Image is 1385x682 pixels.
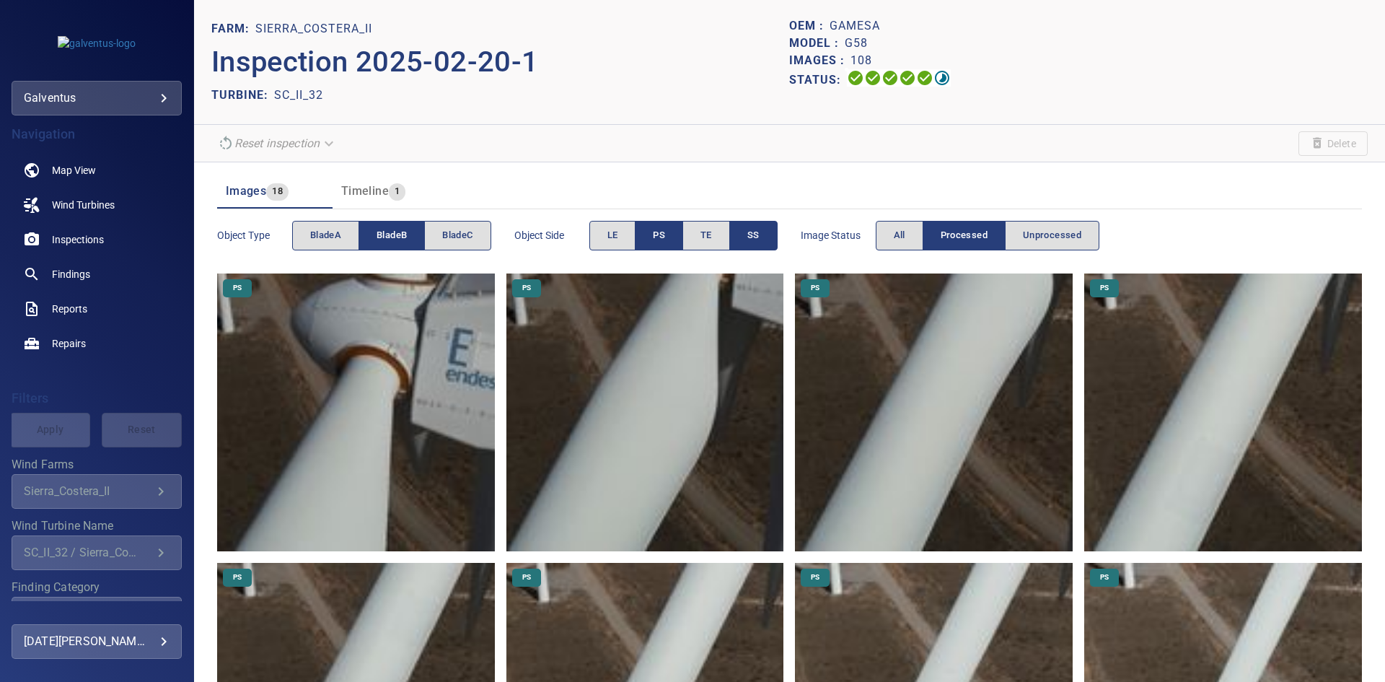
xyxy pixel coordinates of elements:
[845,35,868,52] p: G58
[514,228,589,242] span: Object Side
[933,69,951,87] svg: Classification 92%
[442,227,472,244] span: bladeC
[1298,131,1368,156] span: Unable to delete the inspection due to your user permissions
[589,221,778,250] div: objectSide
[789,52,850,69] p: Images :
[635,221,683,250] button: PS
[789,69,847,90] p: Status:
[266,183,289,200] span: 18
[52,198,115,212] span: Wind Turbines
[226,184,266,198] span: Images
[12,535,182,570] div: Wind Turbine Name
[292,221,359,250] button: bladeA
[58,36,136,51] img: galventus-logo
[1023,227,1081,244] span: Unprocessed
[12,222,182,257] a: inspections noActive
[12,597,182,631] div: Finding Category
[52,302,87,316] span: Reports
[789,35,845,52] p: Model :
[211,20,255,38] p: FARM:
[653,227,665,244] span: PS
[52,232,104,247] span: Inspections
[12,582,182,593] label: Finding Category
[12,153,182,188] a: map noActive
[916,69,933,87] svg: Matching 100%
[899,69,916,87] svg: ML Processing 100%
[864,69,881,87] svg: Data Formatted 100%
[941,227,988,244] span: Processed
[24,546,152,559] div: SC_II_32 / Sierra_Costera_II
[700,227,712,244] span: TE
[389,183,405,200] span: 1
[310,227,341,244] span: bladeA
[881,69,899,87] svg: Selecting 100%
[1091,572,1117,582] span: PS
[359,221,425,250] button: bladeB
[217,228,292,242] span: Object type
[12,188,182,222] a: windturbines noActive
[274,87,323,104] p: SC_II_32
[1091,283,1117,293] span: PS
[211,131,343,156] div: Unable to reset the inspection due to your user permissions
[589,221,636,250] button: LE
[341,184,389,198] span: Timeline
[847,69,864,87] svg: Uploading 100%
[224,283,250,293] span: PS
[801,228,876,242] span: Image Status
[211,87,274,104] p: TURBINE:
[24,87,170,110] div: galventus
[850,52,872,69] p: 108
[802,283,828,293] span: PS
[876,221,923,250] button: All
[24,630,170,653] div: [DATE][PERSON_NAME]
[424,221,491,250] button: bladeC
[255,20,372,38] p: Sierra_Costera_II
[12,81,182,115] div: galventus
[211,131,343,156] div: Reset inspection
[292,221,491,250] div: objectType
[876,221,1100,250] div: imageStatus
[12,292,182,326] a: reports noActive
[211,40,790,84] p: Inspection 2025-02-20-1
[747,227,760,244] span: SS
[894,227,905,244] span: All
[923,221,1006,250] button: Processed
[514,283,540,293] span: PS
[52,267,90,281] span: Findings
[729,221,778,250] button: SS
[1005,221,1099,250] button: Unprocessed
[52,163,96,178] span: Map View
[802,572,828,582] span: PS
[224,572,250,582] span: PS
[12,459,182,471] label: Wind Farms
[12,520,182,532] label: Wind Turbine Name
[682,221,730,250] button: TE
[514,572,540,582] span: PS
[789,17,830,35] p: OEM :
[12,127,182,141] h4: Navigation
[12,257,182,292] a: findings noActive
[377,227,407,244] span: bladeB
[24,484,152,498] div: Sierra_Costera_II
[830,17,880,35] p: Gamesa
[52,336,86,351] span: Repairs
[12,474,182,509] div: Wind Farms
[12,391,182,406] h4: Filters
[607,227,618,244] span: LE
[234,136,320,150] em: Reset inspection
[12,326,182,361] a: repairs noActive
